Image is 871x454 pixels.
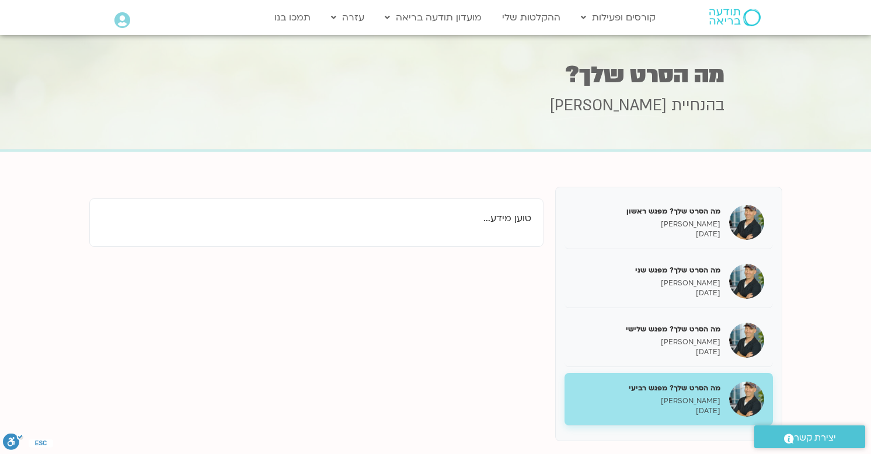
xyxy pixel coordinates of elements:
p: [DATE] [573,347,720,357]
img: מה הסרט שלך? מפגש רביעי [729,382,764,417]
a: יצירת קשר [754,425,865,448]
p: [DATE] [573,229,720,239]
img: מה הסרט שלך? מפגש ראשון [729,205,764,240]
img: מה הסרט שלך? מפגש שני [729,264,764,299]
p: טוען מידע... [102,211,531,226]
h5: מה הסרט שלך? מפגש ראשון [573,206,720,216]
p: [PERSON_NAME] [573,337,720,347]
h5: מה הסרט שלך? מפגש שלישי [573,324,720,334]
h5: מה הסרט שלך? מפגש רביעי [573,383,720,393]
a: קורסים ופעילות [575,6,661,29]
h1: מה הסרט שלך? [147,64,724,86]
img: תודעה בריאה [709,9,761,26]
p: [PERSON_NAME] [573,219,720,229]
a: מועדון תודעה בריאה [379,6,487,29]
span: בהנחיית [671,95,724,116]
p: [PERSON_NAME] [573,396,720,406]
p: [DATE] [573,406,720,416]
h5: מה הסרט שלך? מפגש שני [573,265,720,275]
p: [DATE] [573,288,720,298]
a: ההקלטות שלי [496,6,566,29]
p: [PERSON_NAME] [573,278,720,288]
span: יצירת קשר [794,430,836,446]
a: עזרה [325,6,370,29]
a: תמכו בנו [269,6,316,29]
img: מה הסרט שלך? מפגש שלישי [729,323,764,358]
